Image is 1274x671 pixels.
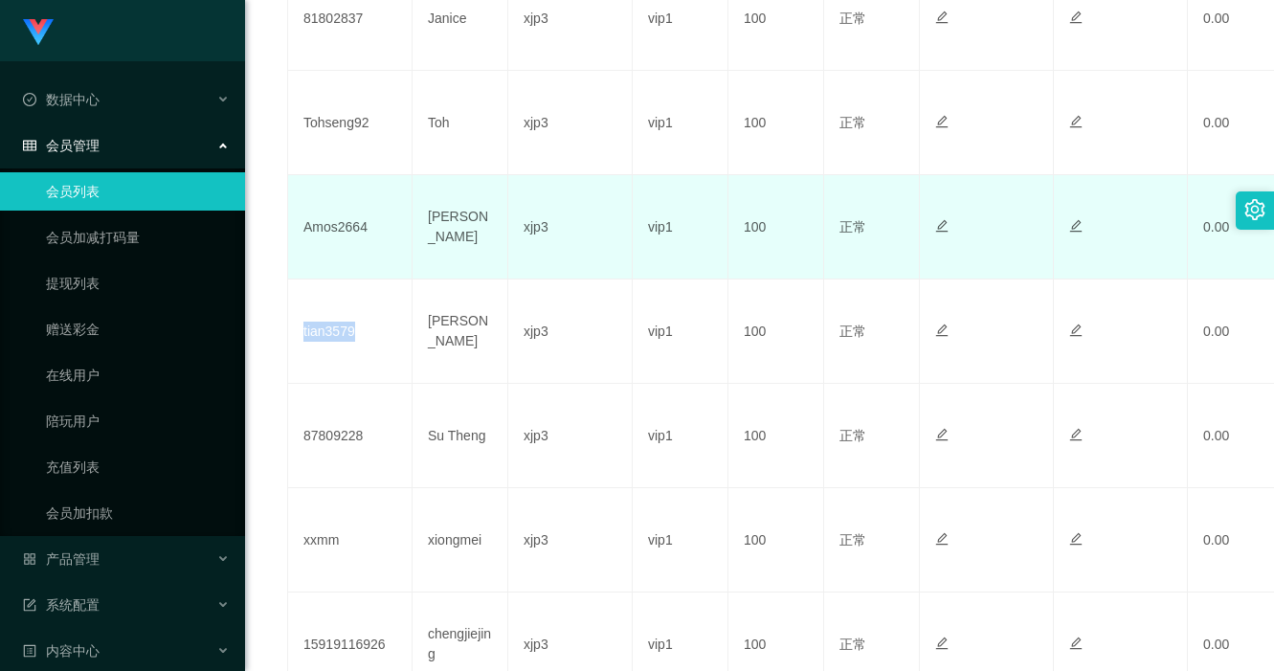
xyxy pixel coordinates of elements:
[839,115,866,130] span: 正常
[508,175,633,280] td: xjp3
[288,175,413,280] td: Amos2664
[1069,115,1083,128] i: 图标: edit
[23,19,54,46] img: logo.9652507e.png
[633,280,728,384] td: vip1
[935,115,949,128] i: 图标: edit
[935,637,949,650] i: 图标: edit
[413,71,508,175] td: Toh
[839,428,866,443] span: 正常
[23,552,36,566] i: 图标: appstore-o
[23,139,36,152] i: 图标: table
[413,488,508,593] td: xiongmei
[23,644,36,658] i: 图标: profile
[1069,11,1083,24] i: 图标: edit
[413,175,508,280] td: [PERSON_NAME]
[508,384,633,488] td: xjp3
[728,280,824,384] td: 100
[839,11,866,26] span: 正常
[23,92,100,107] span: 数据中心
[46,494,230,532] a: 会员加扣款
[935,324,949,337] i: 图标: edit
[46,448,230,486] a: 充值列表
[1069,428,1083,441] i: 图标: edit
[23,551,100,567] span: 产品管理
[728,71,824,175] td: 100
[288,280,413,384] td: tian3579
[935,532,949,546] i: 图标: edit
[23,598,36,612] i: 图标: form
[413,280,508,384] td: [PERSON_NAME]
[288,488,413,593] td: xxmm
[633,384,728,488] td: vip1
[935,11,949,24] i: 图标: edit
[508,280,633,384] td: xjp3
[728,384,824,488] td: 100
[23,93,36,106] i: 图标: check-circle-o
[633,488,728,593] td: vip1
[839,219,866,235] span: 正常
[288,384,413,488] td: 87809228
[1244,199,1265,220] i: 图标: setting
[935,428,949,441] i: 图标: edit
[46,356,230,394] a: 在线用户
[839,532,866,548] span: 正常
[728,175,824,280] td: 100
[633,175,728,280] td: vip1
[935,219,949,233] i: 图标: edit
[23,643,100,659] span: 内容中心
[46,264,230,302] a: 提现列表
[839,324,866,339] span: 正常
[1069,532,1083,546] i: 图标: edit
[1069,219,1083,233] i: 图标: edit
[46,218,230,257] a: 会员加减打码量
[46,172,230,211] a: 会员列表
[839,637,866,652] span: 正常
[23,597,100,613] span: 系统配置
[508,71,633,175] td: xjp3
[1069,637,1083,650] i: 图标: edit
[1069,324,1083,337] i: 图标: edit
[46,310,230,348] a: 赠送彩金
[728,488,824,593] td: 100
[288,71,413,175] td: Tohseng92
[413,384,508,488] td: Su Theng
[633,71,728,175] td: vip1
[23,138,100,153] span: 会员管理
[46,402,230,440] a: 陪玩用户
[508,488,633,593] td: xjp3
